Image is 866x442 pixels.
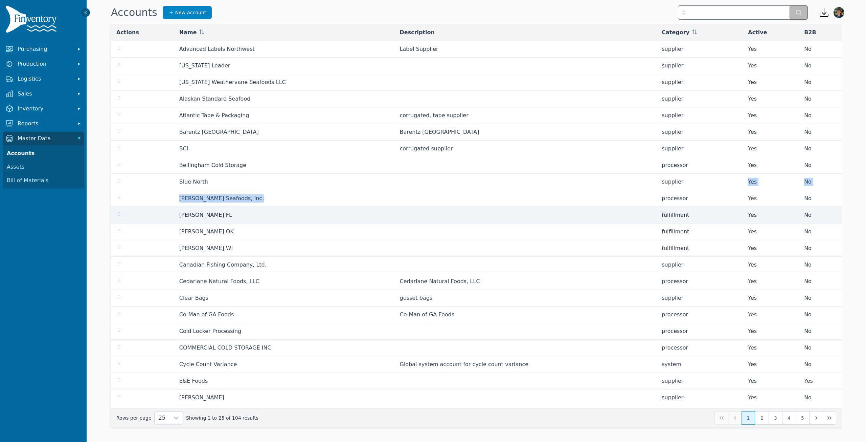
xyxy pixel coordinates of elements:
[656,340,743,356] td: processor
[755,411,769,425] button: Page 2
[18,60,72,68] span: Production
[179,278,259,285] a: Cedarlane Natural Foods, LLC
[799,91,842,107] td: No
[743,224,799,240] td: Yes
[179,46,255,52] a: Advanced Labels Northwest
[155,412,169,424] span: Rows per page
[186,415,258,421] span: Showing 1 to 25 of 104 results
[179,394,224,401] a: [PERSON_NAME]
[799,224,842,240] td: No
[799,141,842,157] td: No
[394,290,657,307] td: gusset bags
[799,41,842,58] td: No
[3,42,84,56] button: Purchasing
[656,107,743,124] td: supplier
[18,90,72,98] span: Sales
[656,174,743,190] td: supplier
[743,174,799,190] td: Yes
[18,45,72,53] span: Purchasing
[394,107,657,124] td: corrugated, tape supplier
[799,373,842,390] td: Yes
[18,75,72,83] span: Logistics
[799,58,842,74] td: No
[743,257,799,273] td: Yes
[743,356,799,373] td: Yes
[799,257,842,273] td: No
[799,207,842,224] td: No
[743,41,799,58] td: Yes
[743,124,799,141] td: Yes
[743,58,799,74] td: Yes
[18,120,72,128] span: Reports
[662,28,689,37] span: Category
[656,91,743,107] td: supplier
[743,373,799,390] td: Yes
[656,141,743,157] td: supplier
[799,240,842,257] td: No
[743,290,799,307] td: Yes
[743,273,799,290] td: Yes
[394,273,657,290] td: Cedarlane Natural Foods, LLC
[656,207,743,224] td: fulfillment
[656,273,743,290] td: processor
[743,207,799,224] td: Yes
[179,311,234,318] a: Co-Man of GA Foods
[656,356,743,373] td: system
[111,6,157,19] h1: Accounts
[743,74,799,91] td: Yes
[3,132,84,145] button: Master Data
[743,307,799,323] td: Yes
[656,58,743,74] td: supplier
[799,323,842,340] td: No
[4,160,83,174] a: Assets
[179,212,232,218] a: [PERSON_NAME] FL
[179,295,208,301] a: Clear Bags
[179,28,197,37] span: Name
[743,91,799,107] td: Yes
[400,28,435,37] span: Description
[656,390,743,406] td: supplier
[656,190,743,207] td: processor
[782,411,796,425] button: Page 4
[799,124,842,141] td: No
[743,157,799,174] td: Yes
[796,411,809,425] button: Page 5
[743,190,799,207] td: Yes
[179,261,267,268] a: Canadian Fishing Company, Ltd.
[116,28,139,37] span: Actions
[394,124,657,141] td: Barentz [GEOGRAPHIC_DATA]
[656,240,743,257] td: fulfillment
[799,356,842,373] td: No
[5,5,60,36] img: Finventory
[799,290,842,307] td: No
[179,62,230,69] a: [US_STATE] Leader
[656,307,743,323] td: processor
[748,28,767,37] span: Active
[799,174,842,190] td: No
[656,373,743,390] td: supplier
[743,406,799,423] td: Yes
[799,107,842,124] td: No
[179,129,259,135] a: Barentz [GEOGRAPHIC_DATA]
[769,411,782,425] button: Page 3
[179,145,188,152] a: BCI
[799,157,842,174] td: No
[4,174,83,187] a: Bill of Materials
[179,112,249,119] a: Atlantic Tape & Packaging
[179,344,271,351] a: COMMERCIAL COLD STORAGE INC
[799,190,842,207] td: No
[179,328,242,334] a: Cold Locker Processing
[179,96,251,102] a: Alaskan Standard Seafood
[3,87,84,101] button: Sales
[3,72,84,86] button: Logistics
[175,9,206,16] span: New Account
[804,28,816,37] span: B2B
[179,245,233,251] a: [PERSON_NAME] WI
[656,74,743,91] td: supplier
[656,323,743,340] td: processor
[656,157,743,174] td: processor
[823,411,836,425] button: Last Page
[799,340,842,356] td: No
[743,107,799,124] td: Yes
[3,102,84,115] button: Inventory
